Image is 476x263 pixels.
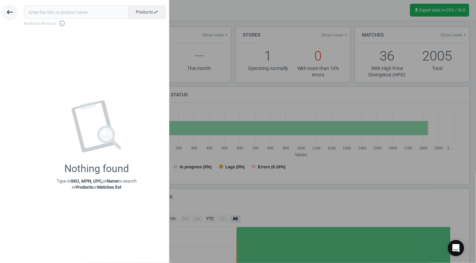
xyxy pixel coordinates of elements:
div: Open Intercom Messenger [448,240,464,256]
i: keyboard_backspace [6,8,14,16]
button: keyboard_backspace [2,4,18,20]
strong: Matches list [97,185,121,190]
button: Productsswap_horiz [129,5,166,19]
i: info_outline [59,20,65,27]
input: Enter the SKU or product name [24,5,129,19]
div: Nothing found [64,163,129,175]
strong: Name [107,178,118,184]
span: Products [136,9,158,15]
p: Type in or to search in or [57,178,136,190]
strong: SKU, MPN, UPC, [71,178,103,184]
strong: Products [75,185,93,190]
i: swap_horiz [153,9,158,15]
span: Keyboard shortcuts [24,20,166,27]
